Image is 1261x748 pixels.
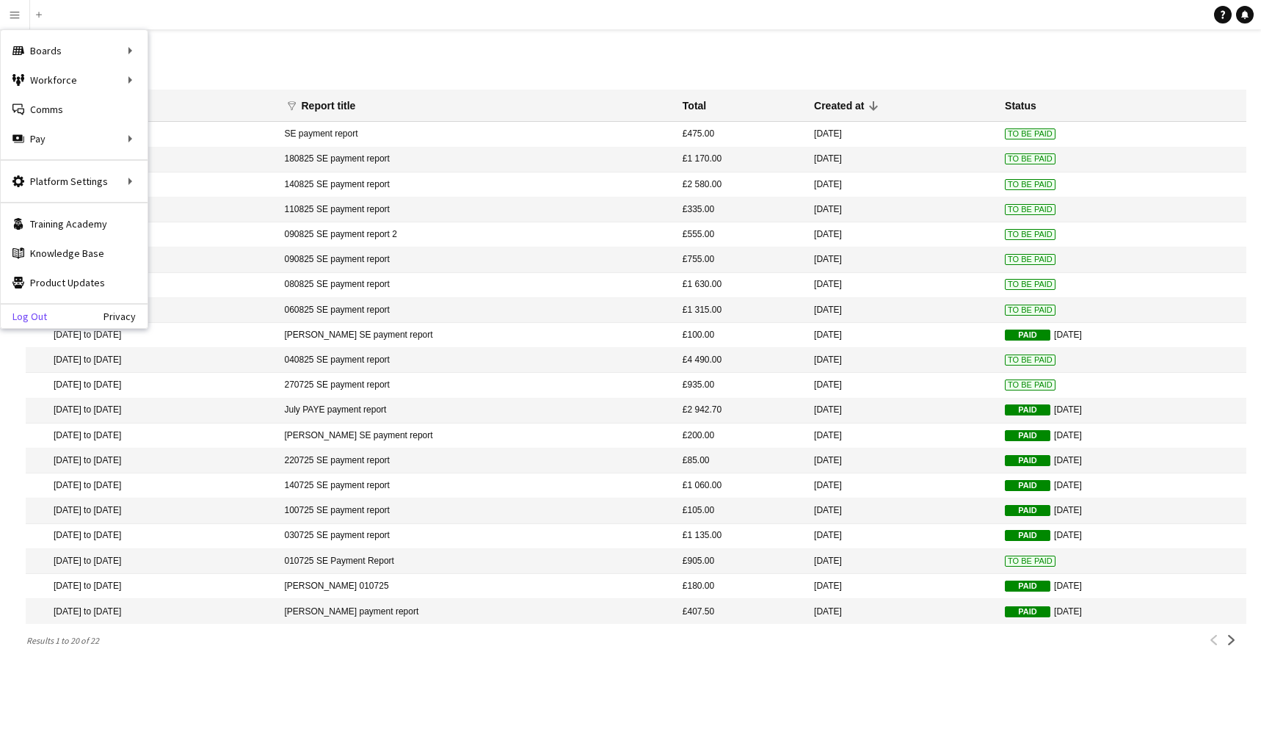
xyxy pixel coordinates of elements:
[997,599,1246,624] mat-cell: [DATE]
[302,99,356,112] div: Report title
[277,273,675,298] mat-cell: 080825 SE payment report
[997,449,1246,473] mat-cell: [DATE]
[26,424,277,449] mat-cell: [DATE] to [DATE]
[1,65,148,95] div: Workforce
[807,524,997,549] mat-cell: [DATE]
[807,473,997,498] mat-cell: [DATE]
[26,473,277,498] mat-cell: [DATE] to [DATE]
[277,247,675,272] mat-cell: 090825 SE payment report
[675,498,807,523] mat-cell: £105.00
[675,599,807,624] mat-cell: £407.50
[103,311,148,322] a: Privacy
[26,498,277,523] mat-cell: [DATE] to [DATE]
[675,247,807,272] mat-cell: £755.00
[277,549,675,574] mat-cell: 010725 SE Payment Report
[277,524,675,549] mat-cell: 030725 SE payment report
[277,348,675,373] mat-cell: 040825 SE payment report
[26,373,277,398] mat-cell: [DATE] to [DATE]
[277,574,675,599] mat-cell: [PERSON_NAME] 010725
[997,323,1246,348] mat-cell: [DATE]
[675,122,807,147] mat-cell: £475.00
[277,498,675,523] mat-cell: 100725 SE payment report
[26,273,277,298] mat-cell: [DATE] to [DATE]
[675,449,807,473] mat-cell: £85.00
[807,273,997,298] mat-cell: [DATE]
[26,549,277,574] mat-cell: [DATE] to [DATE]
[807,348,997,373] mat-cell: [DATE]
[26,635,105,646] span: Results 1 to 20 of 22
[1005,153,1055,164] span: To Be Paid
[675,323,807,348] mat-cell: £100.00
[807,298,997,323] mat-cell: [DATE]
[997,424,1246,449] mat-cell: [DATE]
[675,549,807,574] mat-cell: £905.00
[1,124,148,153] div: Pay
[683,99,706,112] div: Total
[1005,505,1050,516] span: Paid
[807,148,997,173] mat-cell: [DATE]
[807,424,997,449] mat-cell: [DATE]
[26,122,277,147] mat-cell: [DATE] to [DATE]
[1005,128,1055,139] span: To Be Paid
[675,173,807,197] mat-cell: £2 580.00
[277,148,675,173] mat-cell: 180825 SE payment report
[26,173,277,197] mat-cell: [DATE] to [DATE]
[26,323,277,348] mat-cell: [DATE] to [DATE]
[1005,380,1055,391] span: To Be Paid
[26,449,277,473] mat-cell: [DATE] to [DATE]
[807,122,997,147] mat-cell: [DATE]
[1,36,148,65] div: Boards
[1005,480,1050,491] span: Paid
[1005,204,1055,215] span: To Be Paid
[997,473,1246,498] mat-cell: [DATE]
[1005,430,1050,441] span: Paid
[997,399,1246,424] mat-cell: [DATE]
[1005,606,1050,617] span: Paid
[1005,305,1055,316] span: To Be Paid
[807,399,997,424] mat-cell: [DATE]
[807,323,997,348] mat-cell: [DATE]
[1005,99,1036,112] div: Status
[277,599,675,624] mat-cell: [PERSON_NAME] payment report
[26,524,277,549] mat-cell: [DATE] to [DATE]
[26,298,277,323] mat-cell: [DATE] to [DATE]
[807,574,997,599] mat-cell: [DATE]
[277,373,675,398] mat-cell: 270725 SE payment report
[1005,455,1050,466] span: Paid
[807,197,997,222] mat-cell: [DATE]
[26,222,277,247] mat-cell: [DATE] to [DATE]
[675,148,807,173] mat-cell: £1 170.00
[1005,179,1055,190] span: To Be Paid
[277,197,675,222] mat-cell: 110825 SE payment report
[807,222,997,247] mat-cell: [DATE]
[277,222,675,247] mat-cell: 090825 SE payment report 2
[277,122,675,147] mat-cell: SE payment report
[302,99,369,112] div: Report title
[1005,279,1055,290] span: To Be Paid
[1005,404,1050,415] span: Paid
[26,247,277,272] mat-cell: [DATE] to [DATE]
[675,273,807,298] mat-cell: £1 630.00
[26,399,277,424] mat-cell: [DATE] to [DATE]
[807,373,997,398] mat-cell: [DATE]
[1005,330,1050,341] span: Paid
[1,167,148,196] div: Platform Settings
[26,197,277,222] mat-cell: [DATE] to [DATE]
[277,323,675,348] mat-cell: [PERSON_NAME] SE payment report
[1,209,148,239] a: Training Academy
[1005,556,1055,567] span: To Be Paid
[675,348,807,373] mat-cell: £4 490.00
[814,99,864,112] div: Created at
[675,473,807,498] mat-cell: £1 060.00
[26,599,277,624] mat-cell: [DATE] to [DATE]
[1,95,148,124] a: Comms
[277,399,675,424] mat-cell: July PAYE payment report
[277,473,675,498] mat-cell: 140725 SE payment report
[26,56,1246,78] h1: Reports
[277,298,675,323] mat-cell: 060825 SE payment report
[675,222,807,247] mat-cell: £555.00
[26,348,277,373] mat-cell: [DATE] to [DATE]
[277,449,675,473] mat-cell: 220725 SE payment report
[26,148,277,173] mat-cell: [DATE] to [DATE]
[26,574,277,599] mat-cell: [DATE] to [DATE]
